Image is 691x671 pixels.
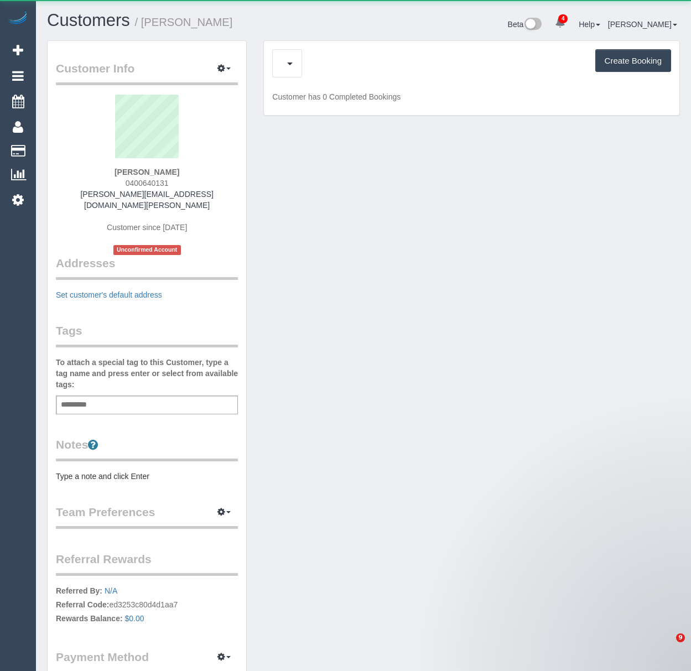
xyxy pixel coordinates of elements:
a: Customers [47,11,130,30]
button: Create Booking [595,49,671,72]
span: Customer since [DATE] [107,223,187,232]
img: New interface [523,18,542,32]
span: 0400640131 [126,179,169,188]
legend: Referral Rewards [56,551,238,576]
p: Customer has 0 Completed Bookings [272,91,671,102]
legend: Team Preferences [56,504,238,529]
strong: [PERSON_NAME] [115,168,179,176]
a: Beta [508,20,542,29]
pre: Type a note and click Enter [56,471,238,482]
iframe: Intercom live chat [653,633,680,660]
a: N/A [105,586,117,595]
a: [PERSON_NAME][EMAIL_ADDRESS][DOMAIN_NAME][PERSON_NAME] [80,190,213,210]
img: Automaid Logo [7,11,29,27]
a: 4 [549,11,571,35]
legend: Tags [56,323,238,347]
a: Set customer's default address [56,290,162,299]
span: 9 [676,633,685,642]
a: Help [579,20,600,29]
label: To attach a special tag to this Customer, type a tag name and press enter or select from availabl... [56,357,238,390]
p: ed3253c80d4d1aa7 [56,585,238,627]
a: $0.00 [125,614,144,623]
label: Referral Code: [56,599,109,610]
small: / [PERSON_NAME] [135,16,233,28]
legend: Notes [56,436,238,461]
a: [PERSON_NAME] [608,20,677,29]
label: Referred By: [56,585,102,596]
span: Unconfirmed Account [113,245,181,254]
span: 4 [558,14,568,23]
legend: Customer Info [56,60,238,85]
label: Rewards Balance: [56,613,123,624]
